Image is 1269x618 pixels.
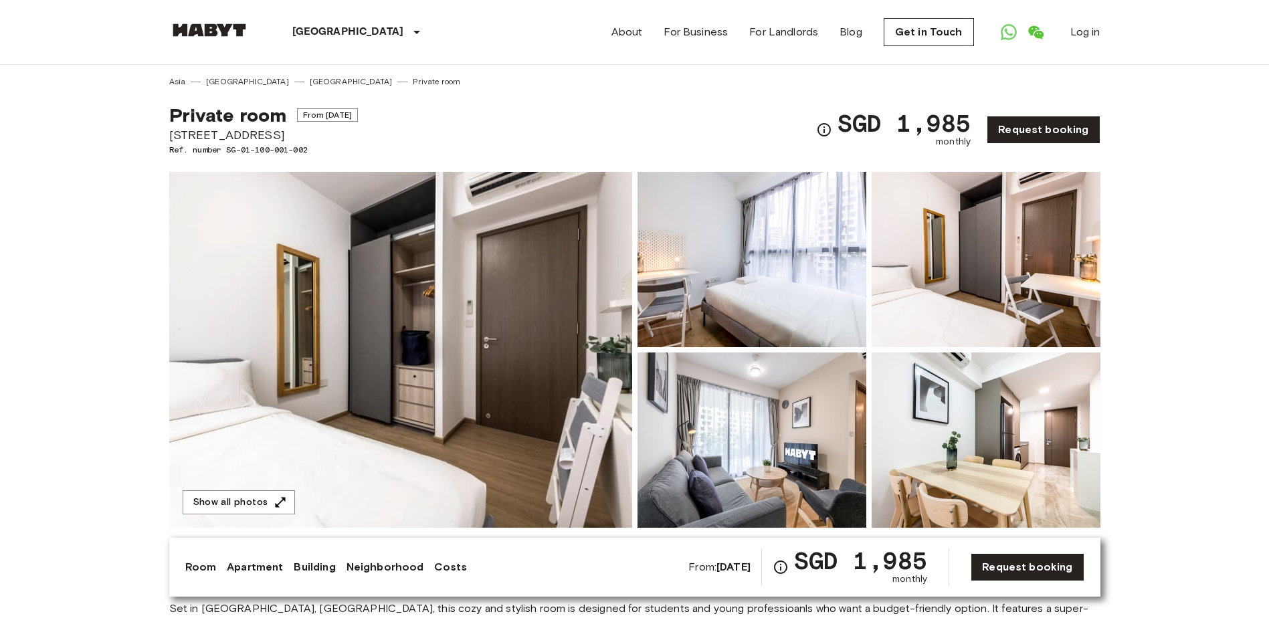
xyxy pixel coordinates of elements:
a: Request booking [987,116,1100,144]
img: Picture of unit SG-01-100-001-002 [638,352,866,528]
img: Picture of unit SG-01-100-001-002 [638,172,866,347]
span: From [DATE] [297,108,358,122]
span: monthly [892,573,927,586]
a: Blog [840,24,862,40]
a: Neighborhood [347,559,424,575]
a: Log in [1070,24,1100,40]
a: Asia [169,76,186,88]
a: Open WeChat [1022,19,1049,45]
span: SGD 1,985 [794,548,927,573]
a: For Landlords [749,24,818,40]
a: Request booking [971,553,1084,581]
a: Building [294,559,335,575]
span: SGD 1,985 [838,111,971,135]
img: Picture of unit SG-01-100-001-002 [872,352,1100,528]
svg: Check cost overview for full price breakdown. Please note that discounts apply to new joiners onl... [773,559,789,575]
a: [GEOGRAPHIC_DATA] [310,76,393,88]
svg: Check cost overview for full price breakdown. Please note that discounts apply to new joiners onl... [816,122,832,138]
span: monthly [936,135,971,148]
p: [GEOGRAPHIC_DATA] [292,24,404,40]
span: Ref. number SG-01-100-001-002 [169,144,358,156]
a: For Business [664,24,728,40]
a: Apartment [227,559,283,575]
a: Get in Touch [884,18,974,46]
span: [STREET_ADDRESS] [169,126,358,144]
b: [DATE] [716,560,751,573]
span: Private room [169,104,287,126]
a: Costs [434,559,467,575]
a: About [611,24,643,40]
img: Habyt [169,23,250,37]
span: From: [688,560,751,575]
a: [GEOGRAPHIC_DATA] [206,76,289,88]
img: Picture of unit SG-01-100-001-002 [872,172,1100,347]
a: Room [185,559,217,575]
a: Open WhatsApp [995,19,1022,45]
button: Show all photos [183,490,295,515]
a: Private room [413,76,460,88]
img: Marketing picture of unit SG-01-100-001-002 [169,172,632,528]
